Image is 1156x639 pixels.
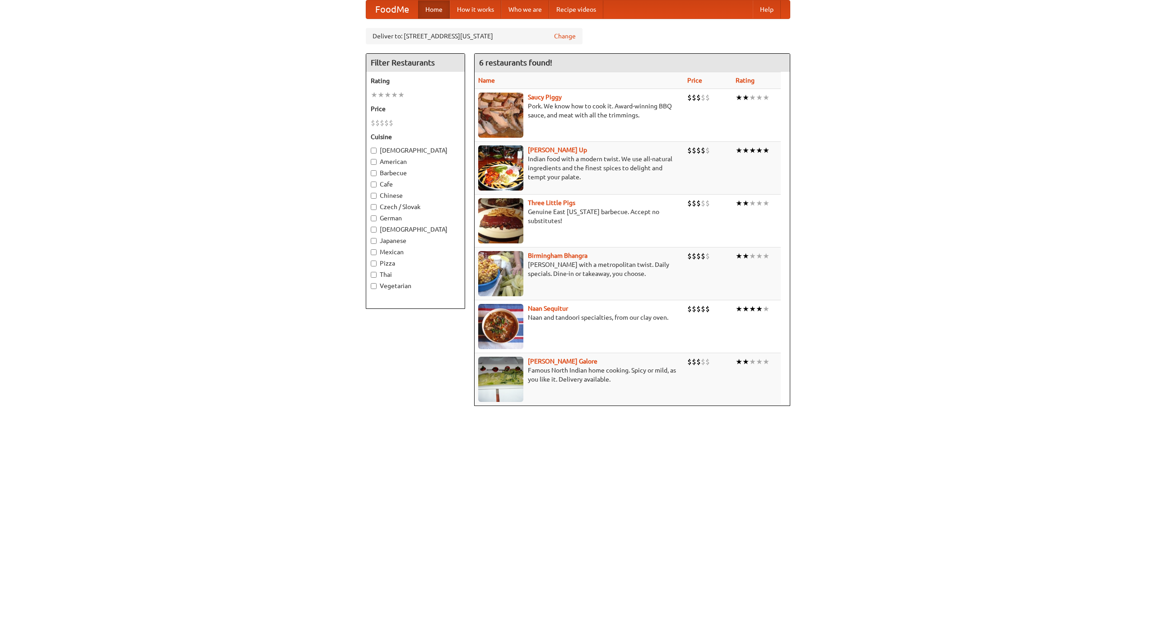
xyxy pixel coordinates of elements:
[371,225,460,234] label: [DEMOGRAPHIC_DATA]
[371,76,460,85] h5: Rating
[398,90,405,100] li: ★
[742,145,749,155] li: ★
[701,304,705,314] li: $
[371,215,377,221] input: German
[742,357,749,367] li: ★
[371,148,377,154] input: [DEMOGRAPHIC_DATA]
[736,357,742,367] li: ★
[478,313,680,322] p: Naan and tandoori specialties, from our clay oven.
[756,145,763,155] li: ★
[756,251,763,261] li: ★
[687,357,692,367] li: $
[749,145,756,155] li: ★
[371,272,377,278] input: Thai
[366,28,583,44] div: Deliver to: [STREET_ADDRESS][US_STATE]
[371,146,460,155] label: [DEMOGRAPHIC_DATA]
[692,357,696,367] li: $
[736,251,742,261] li: ★
[753,0,781,19] a: Help
[687,198,692,208] li: $
[554,32,576,41] a: Change
[749,357,756,367] li: ★
[763,145,769,155] li: ★
[528,199,575,206] a: Three Little Pigs
[371,118,375,128] li: $
[371,236,460,245] label: Japanese
[371,283,377,289] input: Vegetarian
[450,0,501,19] a: How it works
[736,77,755,84] a: Rating
[701,251,705,261] li: $
[742,304,749,314] li: ★
[749,251,756,261] li: ★
[528,146,587,154] a: [PERSON_NAME] Up
[696,198,701,208] li: $
[701,198,705,208] li: $
[692,198,696,208] li: $
[371,259,460,268] label: Pizza
[701,93,705,103] li: $
[371,270,460,279] label: Thai
[366,54,465,72] h4: Filter Restaurants
[501,0,549,19] a: Who we are
[380,118,384,128] li: $
[742,198,749,208] li: ★
[696,357,701,367] li: $
[371,202,460,211] label: Czech / Slovak
[705,198,710,208] li: $
[692,145,696,155] li: $
[756,198,763,208] li: ★
[478,145,523,191] img: curryup.jpg
[696,93,701,103] li: $
[756,93,763,103] li: ★
[375,118,380,128] li: $
[763,304,769,314] li: ★
[478,93,523,138] img: saucy.jpg
[687,304,692,314] li: $
[479,58,552,67] ng-pluralize: 6 restaurants found!
[742,93,749,103] li: ★
[371,227,377,233] input: [DEMOGRAPHIC_DATA]
[763,251,769,261] li: ★
[736,93,742,103] li: ★
[701,145,705,155] li: $
[371,214,460,223] label: German
[736,198,742,208] li: ★
[371,132,460,141] h5: Cuisine
[384,90,391,100] li: ★
[478,304,523,349] img: naansequitur.jpg
[371,281,460,290] label: Vegetarian
[705,357,710,367] li: $
[371,193,377,199] input: Chinese
[687,93,692,103] li: $
[528,93,562,101] a: Saucy Piggy
[371,191,460,200] label: Chinese
[478,260,680,278] p: [PERSON_NAME] with a metropolitan twist. Daily specials. Dine-in or takeaway, you choose.
[696,251,701,261] li: $
[371,90,378,100] li: ★
[478,251,523,296] img: bhangra.jpg
[701,357,705,367] li: $
[528,305,568,312] a: Naan Sequitur
[528,358,597,365] b: [PERSON_NAME] Galore
[371,238,377,244] input: Japanese
[478,77,495,84] a: Name
[371,157,460,166] label: American
[742,251,749,261] li: ★
[389,118,393,128] li: $
[749,304,756,314] li: ★
[371,204,377,210] input: Czech / Slovak
[696,145,701,155] li: $
[705,145,710,155] li: $
[692,93,696,103] li: $
[528,252,587,259] a: Birmingham Bhangra
[705,304,710,314] li: $
[371,249,377,255] input: Mexican
[478,207,680,225] p: Genuine East [US_STATE] barbecue. Accept no substitutes!
[371,104,460,113] h5: Price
